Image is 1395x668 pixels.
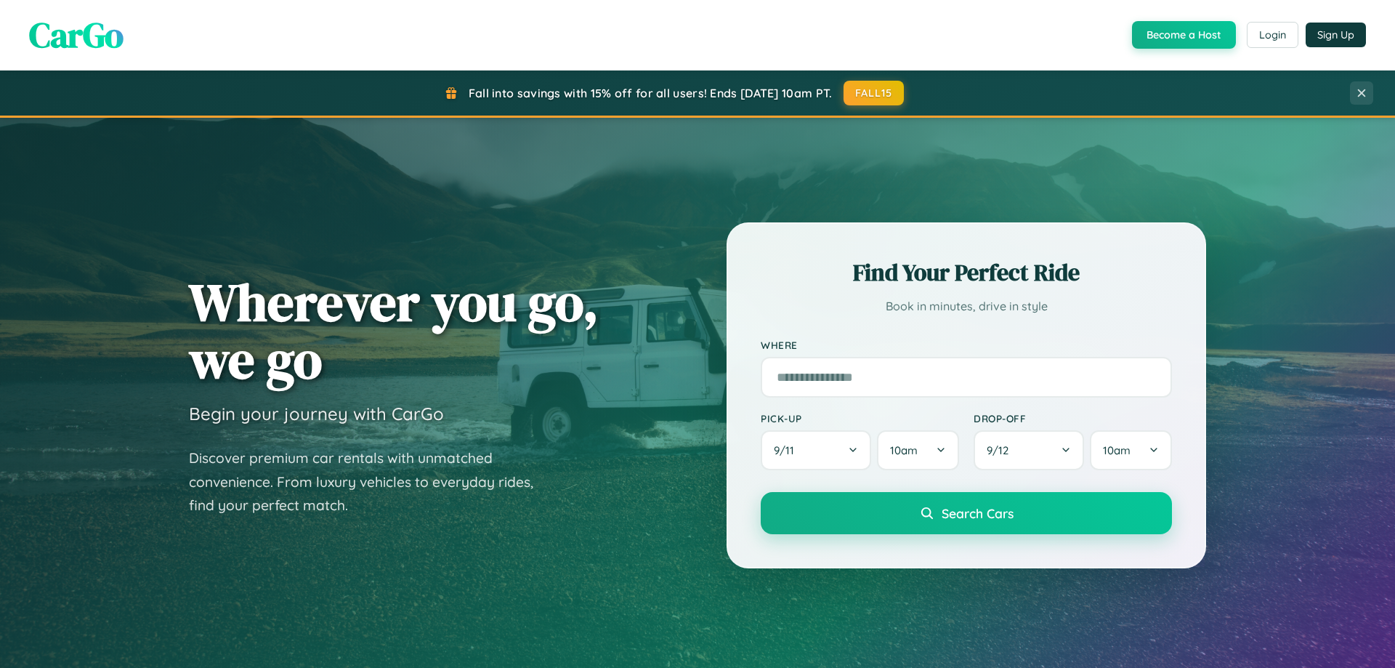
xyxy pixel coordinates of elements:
[761,492,1172,534] button: Search Cars
[189,273,599,388] h1: Wherever you go, we go
[1103,443,1131,457] span: 10am
[189,403,444,424] h3: Begin your journey with CarGo
[942,505,1014,521] span: Search Cars
[761,412,959,424] label: Pick-up
[974,412,1172,424] label: Drop-off
[761,339,1172,351] label: Where
[761,296,1172,317] p: Book in minutes, drive in style
[987,443,1016,457] span: 9 / 12
[1132,21,1236,49] button: Become a Host
[890,443,918,457] span: 10am
[774,443,801,457] span: 9 / 11
[761,257,1172,289] h2: Find Your Perfect Ride
[974,430,1084,470] button: 9/12
[844,81,905,105] button: FALL15
[29,11,124,59] span: CarGo
[877,430,959,470] button: 10am
[469,86,833,100] span: Fall into savings with 15% off for all users! Ends [DATE] 10am PT.
[1090,430,1172,470] button: 10am
[1306,23,1366,47] button: Sign Up
[189,446,552,518] p: Discover premium car rentals with unmatched convenience. From luxury vehicles to everyday rides, ...
[761,430,871,470] button: 9/11
[1247,22,1298,48] button: Login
